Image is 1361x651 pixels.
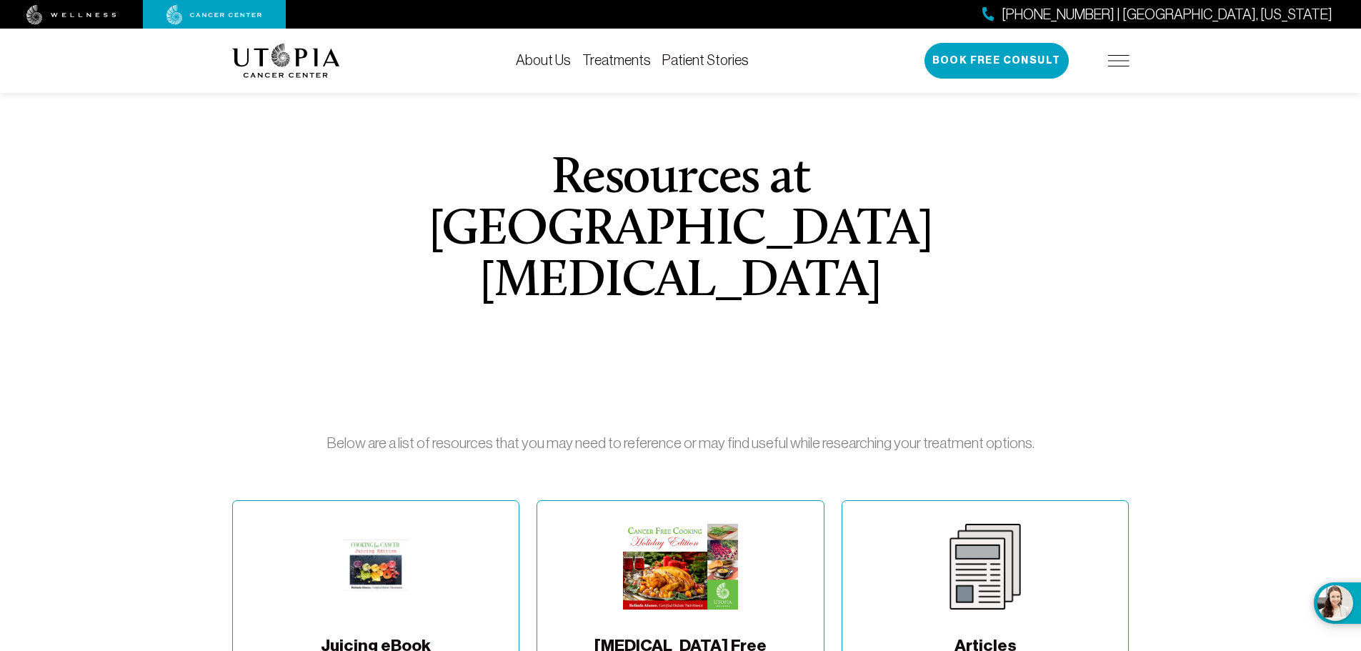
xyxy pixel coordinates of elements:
[516,52,571,68] a: About Us
[942,524,1028,610] img: Articles
[982,4,1332,25] a: [PHONE_NUMBER] | [GEOGRAPHIC_DATA], [US_STATE]
[270,432,1091,454] p: Below are a list of resources that you may need to reference or may find useful while researching...
[582,52,651,68] a: Treatments
[166,5,262,25] img: cancer center
[1108,55,1130,66] img: icon-hamburger
[26,5,116,25] img: wellness
[623,524,738,610] img: Cancer Free Cooking eBook
[924,43,1069,79] button: Book Free Consult
[343,524,409,610] img: Juicing eBook
[1002,4,1332,25] span: [PHONE_NUMBER] | [GEOGRAPHIC_DATA], [US_STATE]
[662,52,749,68] a: Patient Stories
[396,154,965,308] h1: Resources at [GEOGRAPHIC_DATA][MEDICAL_DATA]
[232,44,340,78] img: logo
